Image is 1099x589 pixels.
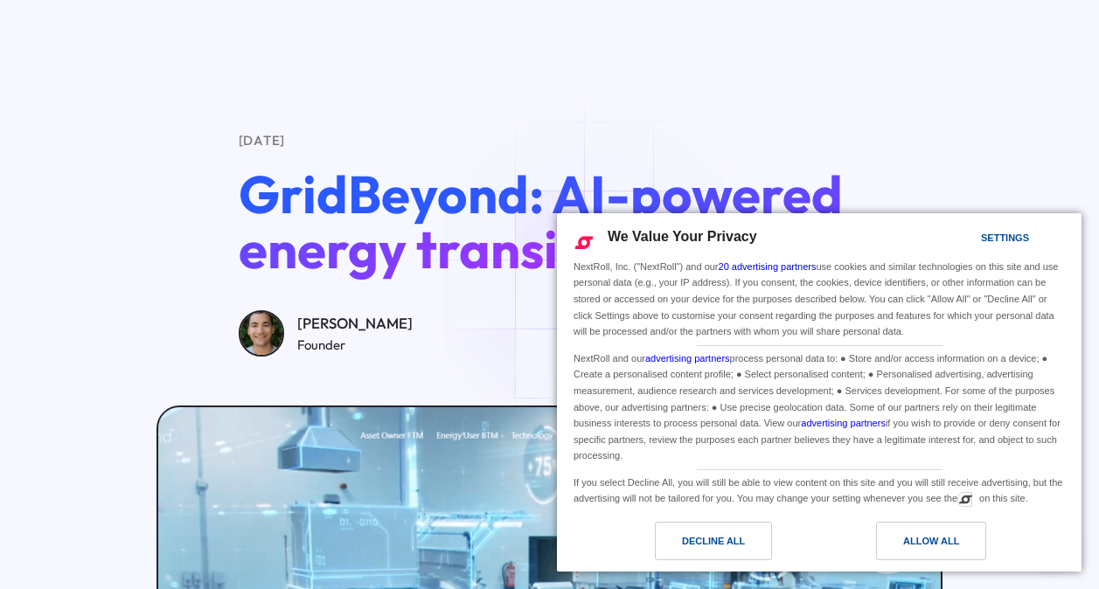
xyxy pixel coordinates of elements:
a: 20 advertising partners [719,261,817,272]
div: Settings [981,228,1029,247]
div: NextRoll, Inc. ("NextRoll") and our use cookies and similar technologies on this site and use per... [570,257,1068,342]
div: Decline All [682,531,745,551]
a: advertising partners [645,353,730,364]
a: advertising partners [801,418,886,428]
div: Founder [297,336,413,355]
span: GridBeyond: AI-powered energy transition [239,161,843,283]
div: Allow All [903,531,959,551]
a: Allow All [819,522,1071,569]
div: [DATE] [239,131,861,150]
div: [PERSON_NAME] [297,312,413,335]
div: NextRoll and our process personal data to: ● Store and/or access information on a device; ● Creat... [570,346,1068,466]
div: If you select Decline All, you will still be able to view content on this site and you will still... [570,470,1068,509]
a: Settings [950,224,992,256]
a: Decline All [567,522,819,569]
span: We Value Your Privacy [608,229,757,244]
